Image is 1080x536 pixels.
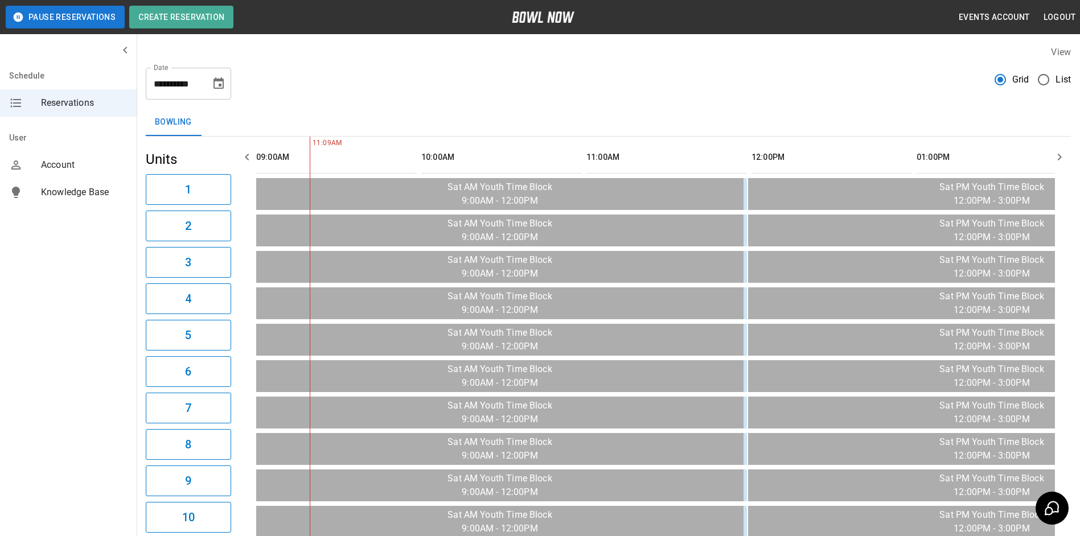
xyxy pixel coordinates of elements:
button: 2 [146,211,231,241]
span: Knowledge Base [41,185,128,199]
button: 3 [146,247,231,278]
button: 10 [146,502,231,533]
span: List [1056,73,1071,86]
h5: Units [146,150,231,168]
th: 09:00AM [256,141,417,174]
div: inventory tabs [146,109,1071,136]
th: 12:00PM [752,141,912,174]
span: 11:09AM [310,138,313,149]
h6: 5 [185,326,191,344]
button: Logout [1039,7,1080,28]
h6: 3 [185,253,191,271]
button: 1 [146,174,231,205]
button: Bowling [146,109,201,136]
span: Account [41,158,128,172]
button: 7 [146,393,231,423]
button: 9 [146,465,231,496]
span: Grid [1012,73,1029,86]
th: 11:00AM [586,141,747,174]
button: Choose date, selected date is Sep 27, 2025 [207,72,230,95]
h6: 1 [185,180,191,199]
img: logo [512,11,574,23]
button: 8 [146,429,231,460]
label: View [1051,47,1071,57]
button: 6 [146,356,231,387]
button: Create Reservation [129,6,233,28]
h6: 8 [185,435,191,453]
button: Pause Reservations [6,6,125,28]
h6: 7 [185,399,191,417]
button: 4 [146,283,231,314]
h6: 2 [185,217,191,235]
button: 5 [146,320,231,351]
h6: 9 [185,472,191,490]
button: Events Account [954,7,1034,28]
h6: 6 [185,362,191,381]
th: 10:00AM [421,141,582,174]
span: Reservations [41,96,128,110]
h6: 4 [185,290,191,308]
h6: 10 [182,508,195,526]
